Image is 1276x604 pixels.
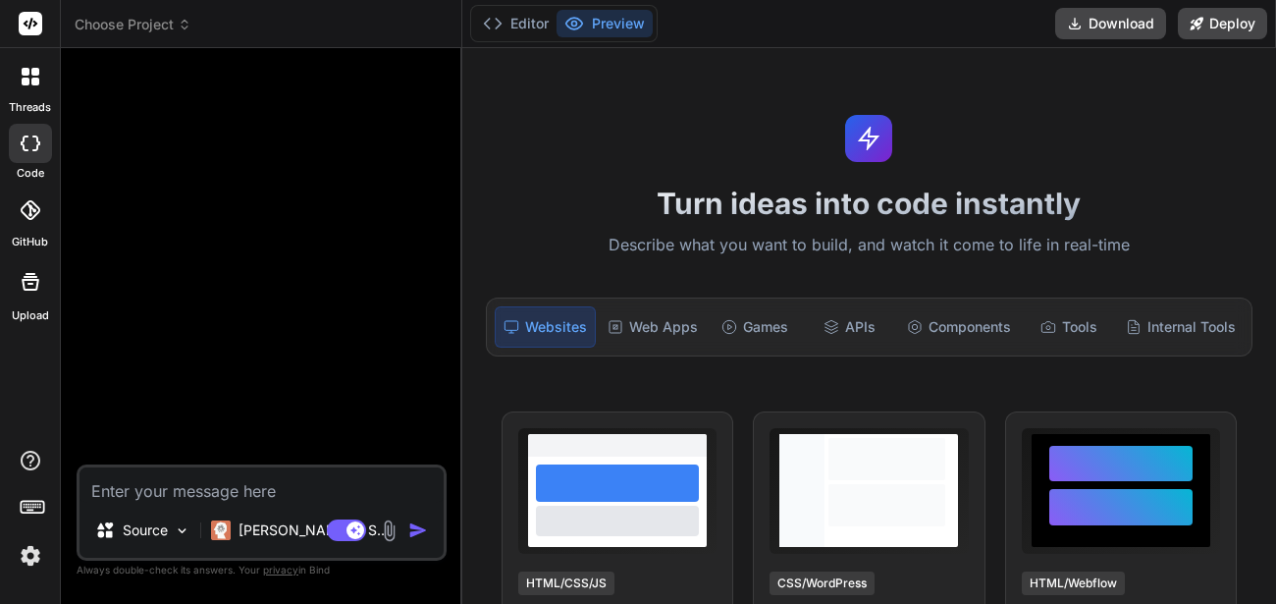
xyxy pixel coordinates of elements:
label: threads [9,99,51,116]
div: HTML/CSS/JS [518,572,614,595]
label: Upload [12,307,49,324]
div: Web Apps [600,306,706,348]
div: Components [899,306,1019,348]
div: Internal Tools [1118,306,1244,348]
span: Choose Project [75,15,191,34]
img: Pick Models [174,522,190,539]
div: Websites [495,306,596,348]
span: privacy [263,564,298,576]
p: Describe what you want to build, and watch it come to life in real-time [474,233,1264,258]
img: icon [408,521,428,540]
p: Always double-check its answers. Your in Bind [77,561,447,579]
div: Tools [1023,306,1114,348]
img: attachment [378,520,400,542]
img: Claude 4 Sonnet [211,521,231,540]
div: CSS/WordPress [770,572,875,595]
img: settings [14,539,47,573]
p: [PERSON_NAME] 4 S.. [239,521,385,540]
button: Preview [557,10,653,37]
p: Source [123,521,168,540]
div: APIs [804,306,895,348]
div: Games [710,306,801,348]
button: Download [1055,8,1166,39]
button: Deploy [1178,8,1267,39]
button: Editor [475,10,557,37]
div: HTML/Webflow [1022,572,1125,595]
label: GitHub [12,234,48,250]
h1: Turn ideas into code instantly [474,186,1264,221]
label: code [17,165,44,182]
